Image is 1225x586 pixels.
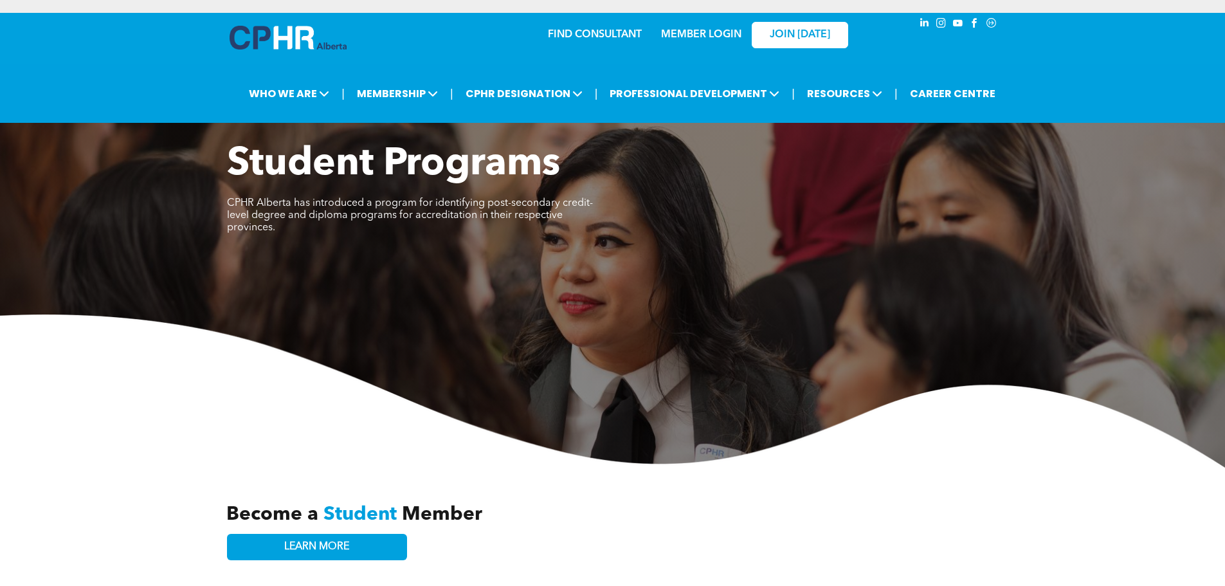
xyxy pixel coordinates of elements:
a: youtube [951,16,965,33]
a: instagram [934,16,948,33]
li: | [450,80,453,107]
li: | [792,80,795,107]
span: Become a [226,505,318,524]
li: | [595,80,598,107]
a: facebook [968,16,982,33]
span: MEMBERSHIP [353,82,442,105]
span: JOIN [DATE] [770,29,830,41]
a: LEARN MORE [227,534,407,560]
span: Student [323,505,397,524]
a: MEMBER LOGIN [661,30,741,40]
a: linkedin [918,16,932,33]
span: Student Programs [227,145,560,184]
span: RESOURCES [803,82,886,105]
span: PROFESSIONAL DEVELOPMENT [606,82,783,105]
span: LEARN MORE [284,541,349,553]
img: A blue and white logo for cp alberta [230,26,347,50]
li: | [894,80,898,107]
span: Member [402,505,482,524]
a: CAREER CENTRE [906,82,999,105]
li: | [341,80,345,107]
span: CPHR Alberta has introduced a program for identifying post-secondary credit-level degree and dipl... [227,198,593,233]
a: JOIN [DATE] [752,22,848,48]
span: CPHR DESIGNATION [462,82,586,105]
a: FIND CONSULTANT [548,30,642,40]
span: WHO WE ARE [245,82,333,105]
a: Social network [985,16,999,33]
